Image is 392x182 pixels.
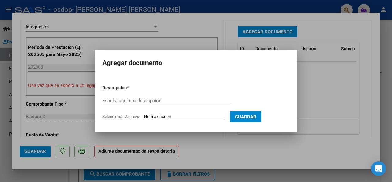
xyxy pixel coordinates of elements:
[235,114,256,120] span: Guardar
[371,161,386,176] div: Open Intercom Messenger
[102,84,159,91] p: Descripcion
[102,114,139,119] span: Seleccionar Archivo
[102,57,290,69] h2: Agregar documento
[230,111,261,122] button: Guardar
